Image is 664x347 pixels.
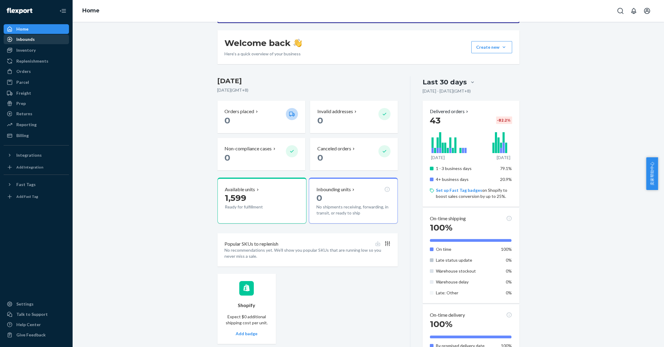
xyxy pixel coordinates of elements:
[436,165,496,172] p: 1 - 3 business days
[57,5,69,17] button: Close Navigation
[4,330,69,340] button: Give Feedback
[641,5,653,17] button: Open account menu
[4,109,69,119] a: Returns
[436,268,496,274] p: Warehouse stockout
[500,166,512,171] span: 79.1%
[317,115,323,126] span: 0
[497,155,510,161] p: [DATE]
[16,68,31,74] div: Orders
[430,115,440,126] span: 43
[500,177,512,182] span: 20.9%
[7,8,32,14] img: Flexport logo
[436,188,482,193] a: Set up Fast Tag badges
[218,87,398,93] p: [DATE] ( GMT+8 )
[225,145,272,152] p: Non-compliance cases
[16,122,37,128] div: Reporting
[16,322,41,328] div: Help Center
[16,79,29,85] div: Parcel
[316,204,390,216] p: No shipments receiving, forwarding, in transit, or ready to ship
[4,131,69,140] a: Billing
[16,100,26,106] div: Prep
[16,152,42,158] div: Integrations
[316,186,351,193] p: Inbounding units
[4,88,69,98] a: Freight
[225,51,302,57] p: Here’s a quick overview of your business
[293,39,302,47] img: hand-wave emoji
[496,116,512,124] div: -82.2 %
[225,152,231,163] span: 0
[16,26,28,32] div: Home
[16,111,32,117] div: Returns
[506,290,512,295] span: 0%
[218,76,398,86] h3: [DATE]
[436,279,496,285] p: Warehouse delay
[4,320,69,329] a: Help Center
[436,176,496,182] p: 4+ business days
[4,162,69,172] a: Add Integration
[4,24,69,34] a: Home
[82,7,100,14] a: Home
[436,257,496,263] p: Late status update
[218,101,305,133] button: Orders placed 0
[16,36,35,42] div: Inbounds
[16,194,38,199] div: Add Fast Tag
[614,5,626,17] button: Open Search Box
[430,312,465,319] p: On-time delivery
[4,67,69,76] a: Orders
[4,99,69,108] a: Prep
[316,193,322,203] span: 0
[436,246,496,252] p: On time
[430,319,453,329] span: 100%
[236,331,257,337] button: Add badge
[16,311,48,317] div: Talk to Support
[225,204,281,210] p: Ready for fulfillment
[471,41,512,53] button: Create new
[225,108,254,115] p: Orders placed
[310,101,398,133] button: Invalid addresses 0
[4,77,69,87] a: Parcel
[310,138,398,170] button: Canceled orders 0
[4,56,69,66] a: Replenishments
[4,299,69,309] a: Settings
[16,58,48,64] div: Replenishments
[225,241,279,247] p: Popular SKUs to replenish
[218,178,306,224] button: Available units1,599Ready for fulfillment
[309,178,398,224] button: Inbounding units0No shipments receiving, forwarding, in transit, or ready to ship
[431,155,445,161] p: [DATE]
[436,290,496,296] p: Late: Other
[238,302,255,309] p: Shopify
[16,133,29,139] div: Billing
[317,152,323,163] span: 0
[317,108,353,115] p: Invalid addresses
[225,247,391,259] p: No recommendations yet. We’ll show you popular SKUs that are running low so you never miss a sale.
[4,192,69,201] a: Add Fast Tag
[430,108,469,115] button: Delivered orders
[4,309,69,319] a: Talk to Support
[16,90,31,96] div: Freight
[225,115,231,126] span: 0
[4,120,69,129] a: Reporting
[646,157,658,190] button: 卖家帮助中心
[506,279,512,284] span: 0%
[501,247,512,252] span: 100%
[16,182,36,188] div: Fast Tags
[628,5,640,17] button: Open notifications
[16,301,34,307] div: Settings
[4,34,69,44] a: Inbounds
[4,150,69,160] button: Integrations
[317,145,351,152] p: Canceled orders
[16,332,46,338] div: Give Feedback
[423,88,471,94] p: [DATE] - [DATE] ( GMT+8 )
[77,2,104,20] ol: breadcrumbs
[506,268,512,273] span: 0%
[218,138,305,170] button: Non-compliance cases 0
[4,45,69,55] a: Inventory
[506,257,512,263] span: 0%
[430,222,453,233] span: 100%
[16,165,43,170] div: Add Integration
[423,77,467,87] div: Last 30 days
[436,187,512,199] p: on Shopify to boost sales conversion by up to 25%.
